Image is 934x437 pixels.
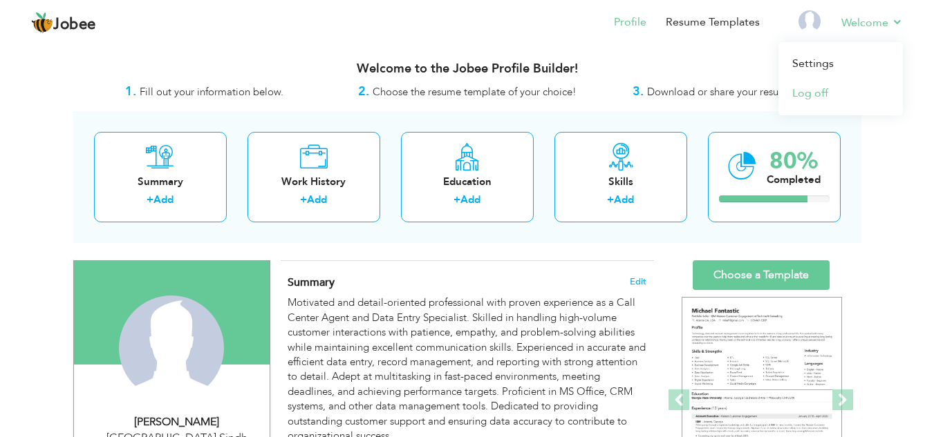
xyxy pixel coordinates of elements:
a: Add [153,193,174,206]
span: Jobee [53,17,96,32]
div: 80% [767,150,821,173]
strong: 1. [125,83,136,100]
div: Work History [259,175,369,189]
a: Welcome [841,14,903,31]
div: Education [412,175,523,189]
h3: Welcome to the Jobee Profile Builder! [73,62,861,76]
img: jobee.io [31,12,53,34]
strong: 3. [633,83,644,100]
a: Add [460,193,480,206]
label: + [147,193,153,207]
label: + [454,193,460,207]
div: Completed [767,173,821,187]
a: Choose a Template [693,260,830,290]
a: Resume Templates [666,14,760,30]
h4: Adding a summary is a quick and easy way to highlight your experience and interests. [288,275,646,289]
span: Download or share your resume online. [647,85,827,99]
a: Profile [614,14,646,30]
img: Profile Img [798,10,821,32]
a: Log off [778,79,903,108]
div: Summary [105,175,216,189]
div: [PERSON_NAME] [84,414,270,430]
div: Skills [566,175,676,189]
label: + [300,193,307,207]
span: Choose the resume template of your choice! [373,85,577,99]
span: Edit [630,277,646,287]
span: Summary [288,275,335,290]
img: Umme Hani [119,295,224,400]
label: + [607,193,614,207]
a: Settings [778,49,903,79]
strong: 2. [358,83,369,100]
span: Fill out your information below. [140,85,283,99]
a: Add [614,193,634,206]
a: Add [307,193,327,206]
a: Jobee [31,12,96,34]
